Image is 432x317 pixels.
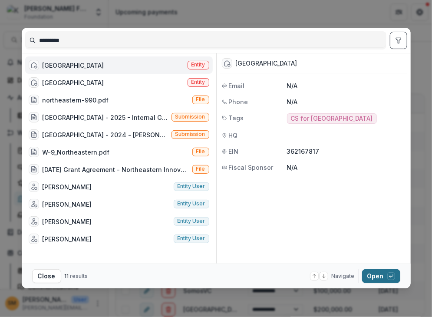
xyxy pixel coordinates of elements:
[287,81,406,90] p: N/A
[362,269,400,283] button: Open
[287,163,406,172] p: N/A
[43,217,92,226] div: [PERSON_NAME]
[229,97,248,106] span: Phone
[390,32,407,49] button: toggle filters
[43,165,189,174] div: [DATE] Grant Agreement - Northeastern Innovation Lab.pdf
[229,113,244,122] span: Tags
[287,97,406,106] p: N/A
[191,79,205,85] span: Entity
[43,234,92,244] div: [PERSON_NAME]
[43,130,168,139] div: [GEOGRAPHIC_DATA] - 2024 - [PERSON_NAME] Foundation Sponsorship Processing
[287,147,406,156] p: 362167817
[191,62,205,68] span: Entity
[196,166,205,172] span: File
[70,273,88,279] span: results
[236,60,297,67] div: [GEOGRAPHIC_DATA]
[178,201,205,207] span: Entity user
[229,131,238,140] span: HQ
[196,149,205,155] span: File
[43,182,92,192] div: [PERSON_NAME]
[178,183,205,189] span: Entity user
[175,131,205,137] span: Submission
[43,113,168,122] div: [GEOGRAPHIC_DATA] - 2025 - Internal Grant Concept Form
[332,272,355,280] span: Navigate
[229,147,239,156] span: EIN
[229,163,274,172] span: Fiscal Sponsor
[178,235,205,241] span: Entity user
[43,200,92,209] div: [PERSON_NAME]
[43,96,109,105] div: northeastern-990.pdf
[178,218,205,224] span: Entity user
[196,96,205,102] span: File
[175,114,205,120] span: Submission
[32,269,61,283] button: Close
[229,81,245,90] span: Email
[43,78,104,87] div: [GEOGRAPHIC_DATA]
[43,148,110,157] div: W-9_Northeastern.pdf
[65,273,69,279] span: 11
[291,115,373,122] span: CS for [GEOGRAPHIC_DATA]
[43,61,104,70] div: [GEOGRAPHIC_DATA]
